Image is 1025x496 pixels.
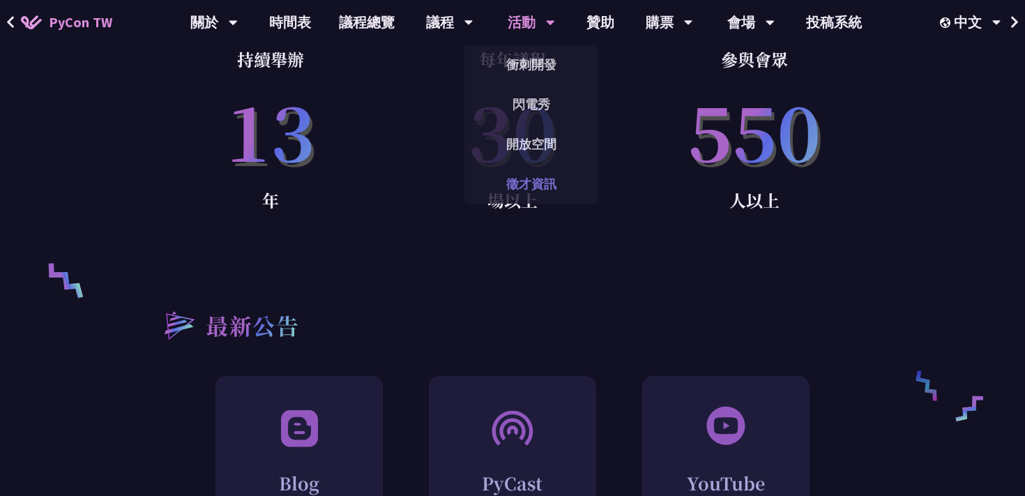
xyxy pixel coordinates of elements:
a: PyCon TW [7,5,126,40]
p: 人以上 [633,186,875,214]
p: 每年議程 [392,45,634,73]
p: 參與會眾 [633,45,875,73]
h2: Blog [216,471,382,495]
p: 場以上 [392,186,634,214]
h2: PyCast [430,471,595,495]
img: Locale Icon [940,17,954,28]
p: 550 [633,73,875,186]
a: 徵才資訊 [464,167,598,200]
h2: 最新公告 [206,308,299,342]
a: 衝刺開發 [464,48,598,81]
p: 13 [150,73,392,186]
p: 持續舉辦 [150,45,392,73]
a: 閃電秀 [464,88,598,121]
h2: YouTube [643,471,809,495]
a: 開放空間 [464,128,598,160]
p: 年 [150,186,392,214]
img: svg+xml;base64,PHN2ZyB3aWR0aD0iNjAiIGhlaWdodD0iNjAiIHZpZXdCb3g9IjAgMCA2MCA2MCIgZmlsbD0ibm9uZSIgeG... [705,405,747,446]
img: Blog.348b5bb.svg [277,405,321,450]
img: heading-bullet [150,298,206,351]
img: Home icon of PyCon TW 2025 [21,15,42,29]
span: PyCon TW [49,12,112,33]
p: 30 [392,73,634,186]
img: PyCast.bcca2a8.svg [490,405,535,450]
